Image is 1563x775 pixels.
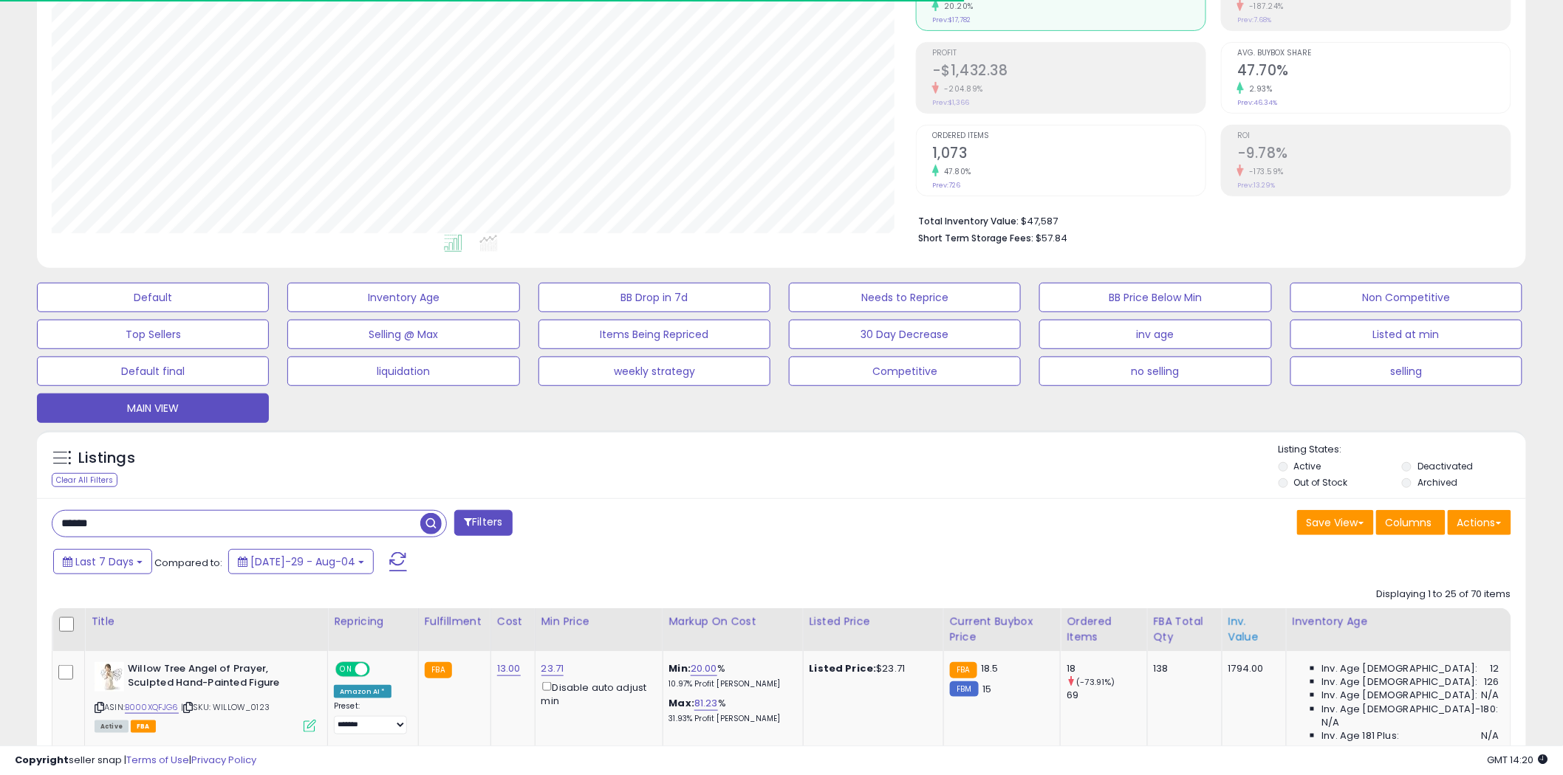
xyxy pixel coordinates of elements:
div: Fulfillment [425,614,485,630]
button: Top Sellers [37,320,269,349]
button: liquidation [287,356,519,386]
a: Terms of Use [126,753,189,767]
div: Repricing [334,614,412,630]
div: Current Buybox Price [950,614,1055,645]
th: The percentage added to the cost of goods (COGS) that forms the calculator for Min & Max prices. [663,608,803,651]
span: N/A [1482,689,1499,702]
div: Preset: [334,701,407,734]
span: Compared to: [154,556,222,570]
span: FBA [131,720,156,733]
a: 20.00 [691,661,717,676]
button: Listed at min [1290,320,1522,349]
button: inv age [1039,320,1271,349]
b: Willow Tree Angel of Prayer, Sculpted Hand-Painted Figure [128,662,307,693]
span: OFF [368,664,391,676]
label: Out of Stock [1294,476,1348,489]
span: 126 [1485,675,1499,689]
div: 1794.00 [1228,662,1275,675]
div: Displaying 1 to 25 of 70 items [1377,588,1511,602]
button: BB Price Below Min [1039,283,1271,312]
li: $47,587 [918,211,1500,229]
button: Competitive [789,356,1021,386]
button: Inventory Age [287,283,519,312]
span: ROI [1237,132,1511,140]
div: 18 [1067,662,1146,675]
span: Profit [932,49,1205,58]
div: Inv. value [1228,614,1280,645]
span: ON [337,664,355,676]
label: Archived [1417,476,1457,489]
button: selling [1290,356,1522,386]
a: B000XQFJG6 [125,701,179,714]
a: Privacy Policy [191,753,256,767]
div: $23.71 [810,662,932,675]
a: 81.23 [694,696,718,711]
button: Selling @ Max [287,320,519,349]
span: Inv. Age [DEMOGRAPHIC_DATA]-180: [1322,703,1499,716]
div: seller snap | | [15,754,256,768]
button: Columns [1376,510,1446,535]
small: Prev: 726 [932,181,960,190]
button: BB Drop in 7d [538,283,770,312]
button: Save View [1297,510,1374,535]
p: 31.93% Profit [PERSON_NAME] [669,714,792,724]
h2: -9.78% [1237,145,1511,165]
small: Prev: $1,366 [932,98,969,107]
div: % [669,697,792,724]
span: [DATE]-29 - Aug-04 [250,554,355,569]
h5: Listings [78,448,135,469]
button: Default final [37,356,269,386]
button: 30 Day Decrease [789,320,1021,349]
span: Inv. Age [DEMOGRAPHIC_DATA]: [1322,675,1478,689]
div: Cost [497,614,529,630]
small: -204.89% [939,83,983,94]
b: Short Term Storage Fees: [918,232,1033,244]
a: 13.00 [497,661,521,676]
small: 47.80% [939,166,971,177]
button: weekly strategy [538,356,770,386]
button: Actions [1448,510,1511,535]
div: Min Price [541,614,657,630]
b: Min: [669,661,691,675]
span: All listings currently available for purchase on Amazon [95,720,129,733]
small: 20.20% [939,1,974,12]
button: Needs to Reprice [789,283,1021,312]
button: Items Being Repriced [538,320,770,349]
span: Last 7 Days [75,554,134,569]
h2: -$1,432.38 [932,62,1205,82]
button: Last 7 Days [53,549,152,574]
h2: 47.70% [1237,62,1511,82]
div: Markup on Cost [669,614,797,630]
div: Amazon AI * [334,685,391,698]
span: Ordered Items [932,132,1205,140]
div: Ordered Items [1067,614,1140,645]
span: Inv. Age [DEMOGRAPHIC_DATA]: [1322,689,1478,702]
span: 18.5 [981,661,999,675]
img: 41+sqFYmAHL._SL40_.jpg [95,662,124,692]
div: Clear All Filters [52,473,117,487]
label: Deactivated [1417,460,1473,472]
span: 12 [1491,662,1499,675]
button: Default [37,283,269,312]
small: Prev: 7.68% [1237,15,1271,24]
a: 23.71 [541,661,564,676]
small: -187.24% [1244,1,1284,12]
p: 10.97% Profit [PERSON_NAME] [669,679,792,689]
div: Listed Price [810,614,937,630]
span: 2025-08-12 14:20 GMT [1488,753,1548,767]
span: $57.84 [1036,231,1067,245]
span: 15 [982,682,991,696]
b: Listed Price: [810,661,877,675]
h2: 1,073 [932,145,1205,165]
div: 69 [1067,689,1146,702]
button: MAIN VIEW [37,393,269,423]
span: Avg. Buybox Share [1237,49,1511,58]
div: % [669,662,792,689]
small: -173.59% [1244,166,1284,177]
div: ASIN: [95,662,316,731]
small: (-73.91%) [1077,676,1115,688]
span: | SKU: WILLOW_0123 [181,701,270,713]
small: Prev: $17,782 [932,15,971,24]
span: Inv. Age [DEMOGRAPHIC_DATA]: [1322,662,1478,675]
span: N/A [1482,729,1499,743]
